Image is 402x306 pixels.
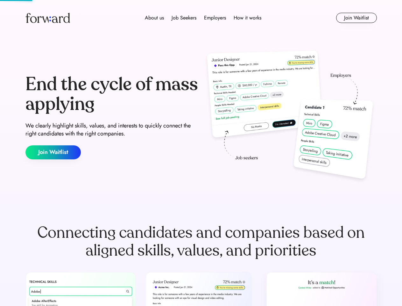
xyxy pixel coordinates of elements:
div: Connecting candidates and companies based on aligned skills, values, and priorities [25,224,377,259]
div: About us [145,14,164,22]
img: hero-image.png [204,48,377,186]
div: End the cycle of mass applying [25,75,199,114]
div: Employers [204,14,226,22]
div: We clearly highlight skills, values, and interests to quickly connect the right candidates with t... [25,122,199,138]
div: How it works [234,14,261,22]
button: Join Waitlist [336,13,377,23]
button: Join Waitlist [25,145,81,159]
div: Job Seekers [172,14,196,22]
img: Forward logo [25,13,70,23]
